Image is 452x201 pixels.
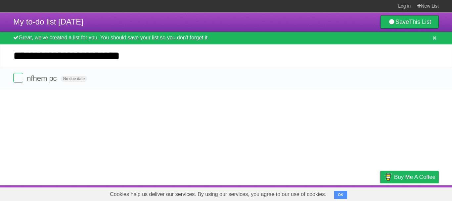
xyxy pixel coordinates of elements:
[61,76,87,82] span: No due date
[349,187,364,199] a: Terms
[380,171,439,183] a: Buy me a coffee
[13,17,83,26] span: My to-do list [DATE]
[13,73,23,83] label: Done
[314,187,341,199] a: Developers
[27,74,59,82] span: nfhem pc
[372,187,389,199] a: Privacy
[409,19,431,25] b: This List
[384,171,392,182] img: Buy me a coffee
[397,187,439,199] a: Suggest a feature
[103,188,333,201] span: Cookies help us deliver our services. By using our services, you agree to our use of cookies.
[380,15,439,28] a: SaveThis List
[394,171,435,183] span: Buy me a coffee
[334,191,347,199] button: OK
[292,187,306,199] a: About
